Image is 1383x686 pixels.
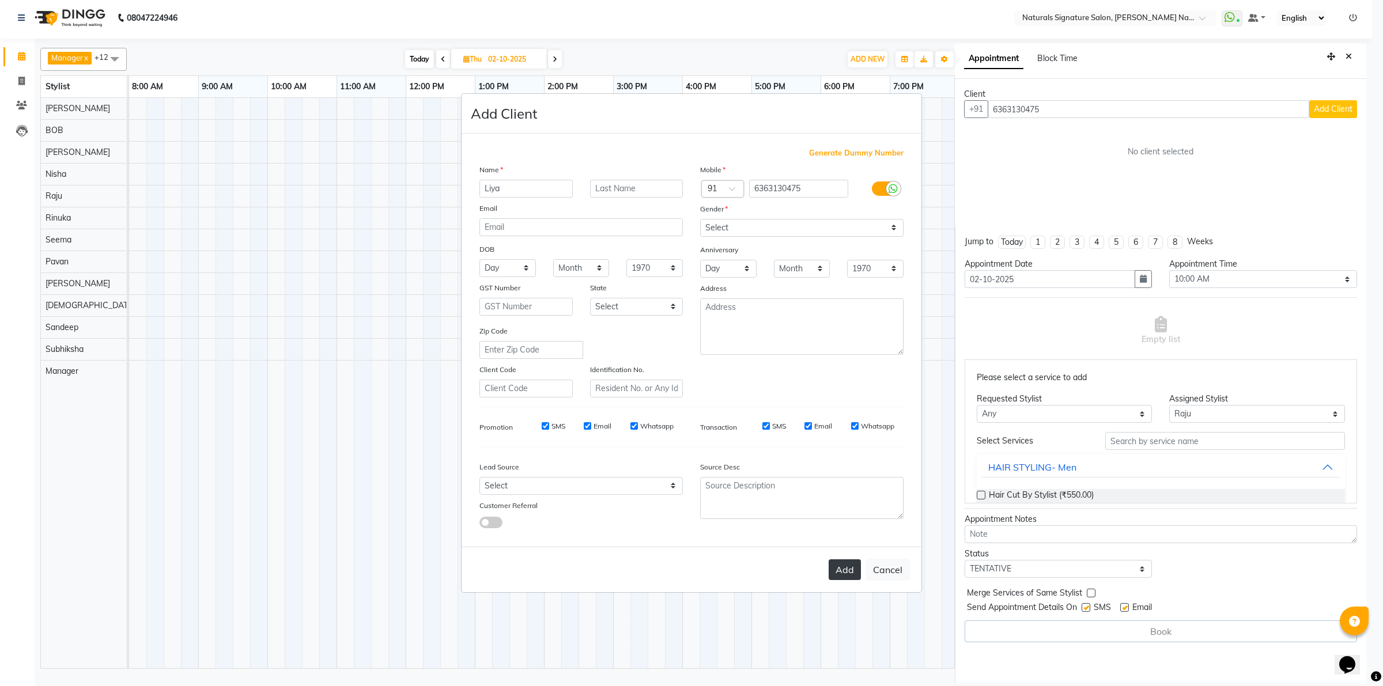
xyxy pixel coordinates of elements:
label: Promotion [479,422,513,433]
input: GST Number [479,298,573,316]
label: Identification No. [590,365,644,375]
label: State [590,283,607,293]
label: Zip Code [479,326,508,336]
label: DOB [479,244,494,255]
label: Lead Source [479,462,519,472]
label: Mobile [700,165,725,175]
input: Mobile [749,180,849,198]
label: Customer Referral [479,501,538,511]
label: SMS [551,421,565,431]
label: Address [700,283,727,294]
label: Email [479,203,497,214]
label: Transaction [700,422,737,433]
input: Last Name [590,180,683,198]
label: GST Number [479,283,520,293]
label: Source Desc [700,462,740,472]
input: Enter Zip Code [479,341,583,359]
input: Client Code [479,380,573,397]
label: Email [814,421,832,431]
label: SMS [772,421,786,431]
label: Gender [700,204,728,214]
button: Add [829,559,861,580]
input: Resident No. or Any Id [590,380,683,397]
input: First Name [479,180,573,198]
label: Client Code [479,365,516,375]
label: Whatsapp [640,421,674,431]
label: Name [479,165,503,175]
h4: Add Client [471,103,537,124]
input: Email [479,218,683,236]
button: Cancel [866,559,910,581]
label: Anniversary [700,245,738,255]
label: Email [594,421,611,431]
span: Generate Dummy Number [809,147,904,159]
label: Whatsapp [861,421,894,431]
